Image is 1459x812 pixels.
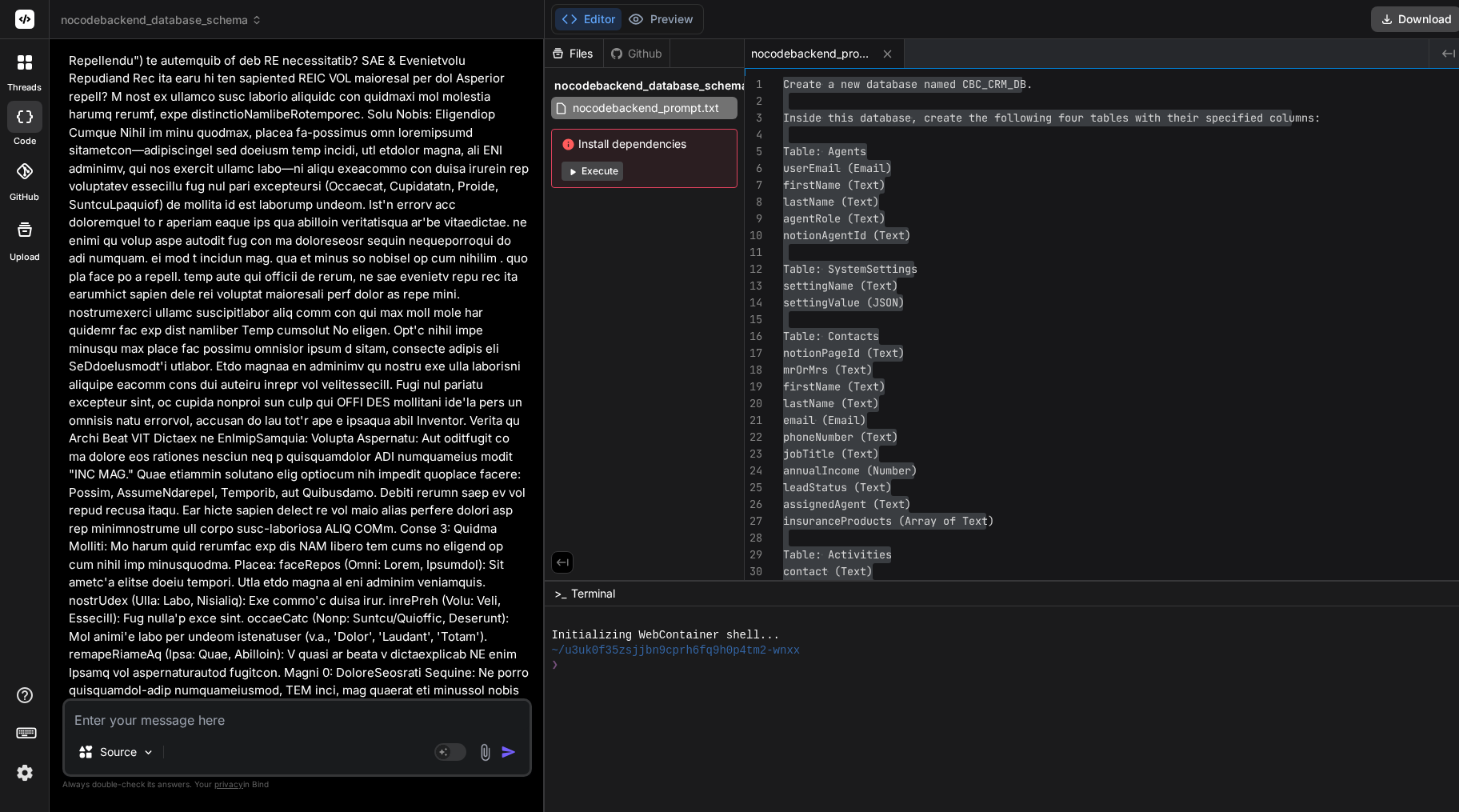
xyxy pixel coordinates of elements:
span: Table: Activities [783,547,892,562]
div: 16 [745,328,762,345]
div: 2 [745,93,762,110]
div: Github [604,46,670,62]
span: settingName (Text) [783,278,898,293]
label: GitHub [10,190,39,204]
div: 21 [745,412,762,429]
div: 20 [745,395,762,412]
div: 7 [745,177,762,194]
div: 3 [745,110,762,126]
span: >_ [554,586,566,602]
div: 23 [745,446,762,462]
span: email (Email) [783,413,866,427]
span: ~/u3uk0f35zsjjbn9cprh6fq9h0p4tm2-wnxx [551,643,800,658]
div: 27 [745,513,762,530]
div: 8 [745,194,762,210]
span: ❯ [551,658,559,673]
span: nocodebackend_database_schema [61,12,262,28]
span: lastName (Text) [783,396,879,410]
div: 12 [745,261,762,278]
p: Source [100,744,137,760]
img: icon [501,744,517,760]
span: nocodebackend_prompt.txt [571,98,721,118]
span: Initializing WebContainer shell... [551,628,780,643]
div: 19 [745,378,762,395]
div: 10 [745,227,762,244]
label: Upload [10,250,40,264]
div: 24 [745,462,762,479]
span: leadStatus (Text) [783,480,892,494]
span: Table: Contacts [783,329,879,343]
span: jobTitle (Text) [783,446,879,461]
span: Table: Agents [783,144,866,158]
div: 11 [745,244,762,261]
span: agentRole (Text) [783,211,885,226]
p: Always double-check its answers. Your in Bind [62,777,532,792]
span: assignedAgent (Text) [783,497,911,511]
div: Files [545,46,603,62]
span: userEmail (Email) [783,161,892,175]
img: settings [11,759,38,786]
div: 30 [745,563,762,580]
span: mrOrMrs (Text) [783,362,873,377]
div: 25 [745,479,762,496]
span: nocodebackend_prompt.txt [751,46,871,62]
span: privacy [214,779,243,789]
span: contact (Text) [783,564,873,578]
div: 28 [745,530,762,546]
div: 1 [745,76,762,93]
span: settingValue (JSON) [783,295,905,310]
span: nocodebackend_database_schema [554,78,748,94]
span: notionAgentId (Text) [783,228,911,242]
label: threads [7,81,42,94]
button: Execute [562,162,623,181]
div: 4 [745,126,762,143]
span: notionPageId (Text) [783,346,905,360]
span: bles with their specified columns: [1103,110,1321,125]
div: 9 [745,210,762,227]
span: firstName (Text) [783,379,885,394]
span: firstName (Text) [783,178,885,192]
span: Install dependencies [562,136,727,152]
span: Inside this database, create the following four ta [783,110,1103,125]
label: code [14,134,36,148]
span: Create a new database named CBC_CRM_DB. [783,77,1033,91]
button: Preview [622,8,700,30]
div: 29 [745,546,762,563]
span: Terminal [571,586,615,602]
span: lastName (Text) [783,194,879,209]
div: 5 [745,143,762,160]
div: 26 [745,496,762,513]
span: annualIncome (Number) [783,463,917,478]
span: insuranceProducts (Array of Text) [783,514,994,528]
img: attachment [476,743,494,762]
button: Editor [555,8,622,30]
div: 14 [745,294,762,311]
div: 6 [745,160,762,177]
div: 15 [745,311,762,328]
span: phoneNumber (Text) [783,430,898,444]
div: 17 [745,345,762,362]
div: 18 [745,362,762,378]
div: 22 [745,429,762,446]
span: Table: SystemSettings [783,262,917,276]
img: Pick Models [142,746,155,759]
div: 13 [745,278,762,294]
